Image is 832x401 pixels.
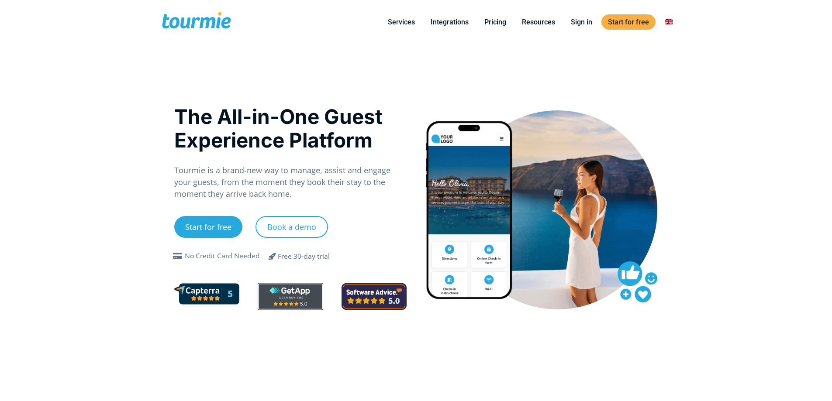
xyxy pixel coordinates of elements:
[601,14,656,30] a: Start for free
[171,253,185,260] span: 
[262,251,283,261] span: 
[564,17,599,27] a: Sign in
[174,165,407,200] p: Tourmie is a brand-new way to manage, assist and engage your guests, from the moment they book th...
[185,251,260,261] div: No Credit Card Needed
[381,17,421,27] a: Services
[515,17,562,27] a: Resources
[658,17,679,27] a: Switch to
[278,251,330,262] div: Free 30-day trial
[174,105,407,152] h1: The All-in-One Guest Experience Platform
[478,17,513,27] a: Pricing
[255,216,328,238] a: Book a demo
[424,17,475,27] a: Integrations
[174,216,242,238] a: Start for free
